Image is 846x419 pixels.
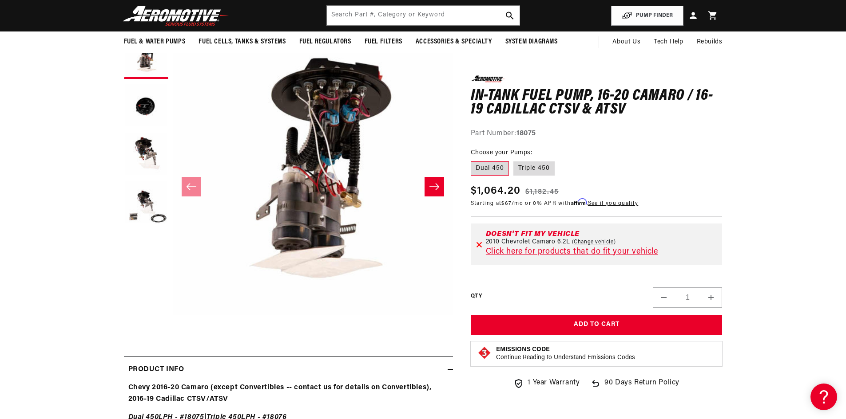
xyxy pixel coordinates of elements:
a: See if you qualify - Learn more about Affirm Financing (opens in modal) [588,200,638,206]
span: Tech Help [654,37,683,47]
summary: System Diagrams [499,31,564,52]
media-gallery: Gallery Viewer [124,35,453,338]
button: PUMP FINDER [611,6,683,26]
strong: Chevy 2016-20 Camaro (except Convertibles -- contact us for details on Convertibles), 2016-19 Cad... [128,384,432,403]
strong: Emissions Code [496,346,550,353]
button: Add to Cart [471,315,723,335]
summary: Product Info [124,357,453,383]
div: Doesn't fit my vehicle [486,230,717,237]
a: 1 Year Warranty [513,377,580,389]
span: $67 [501,200,512,206]
summary: Tech Help [647,31,690,53]
summary: Fuel & Water Pumps [117,31,192,52]
h1: In-Tank Fuel Pump, 16-20 Camaro / 16-19 Cadillac CTSV & ATSV [471,89,723,117]
span: Fuel & Water Pumps [124,37,186,47]
img: Aeromotive [120,5,231,26]
button: Slide right [425,177,444,196]
summary: Fuel Cells, Tanks & Systems [192,31,292,52]
input: Search by Part Number, Category or Keyword [327,6,520,25]
span: System Diagrams [505,37,558,47]
span: 2010 Chevrolet Camaro 6.2L [486,238,570,245]
span: Fuel Filters [365,37,402,47]
span: 1 Year Warranty [528,377,580,389]
strong: 18075 [516,129,536,137]
span: Rebuilds [697,37,723,47]
div: Part Number: [471,128,723,139]
legend: Choose your Pumps: [471,148,533,157]
label: Dual 450 [471,161,509,176]
summary: Fuel Filters [358,31,409,52]
span: Fuel Regulators [299,37,351,47]
button: search button [500,6,520,25]
span: 90 Days Return Policy [604,377,679,398]
p: Continue Reading to Understand Emissions Codes [496,354,635,362]
a: Click here for products that do fit your vehicle [486,247,658,255]
a: Change vehicle [572,238,616,245]
h2: Product Info [128,364,184,376]
s: $1,182.45 [525,186,559,197]
summary: Accessories & Specialty [409,31,499,52]
a: About Us [606,31,647,53]
a: 90 Days Return Policy [590,377,679,398]
button: Load image 1 in gallery view [124,35,168,79]
button: Emissions CodeContinue Reading to Understand Emissions Codes [496,346,635,362]
span: Affirm [571,198,587,205]
img: Emissions code [477,346,492,360]
span: About Us [612,39,640,45]
summary: Rebuilds [690,31,729,53]
p: Starting at /mo or 0% APR with . [471,199,638,207]
button: Slide left [182,177,201,196]
span: $1,064.20 [471,183,521,199]
label: Triple 450 [513,161,555,176]
summary: Fuel Regulators [293,31,358,52]
button: Load image 4 in gallery view [124,181,168,225]
button: Load image 2 in gallery view [124,83,168,128]
label: QTY [471,293,482,300]
button: Load image 3 in gallery view [124,132,168,176]
span: Fuel Cells, Tanks & Systems [199,37,286,47]
span: Accessories & Specialty [416,37,492,47]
